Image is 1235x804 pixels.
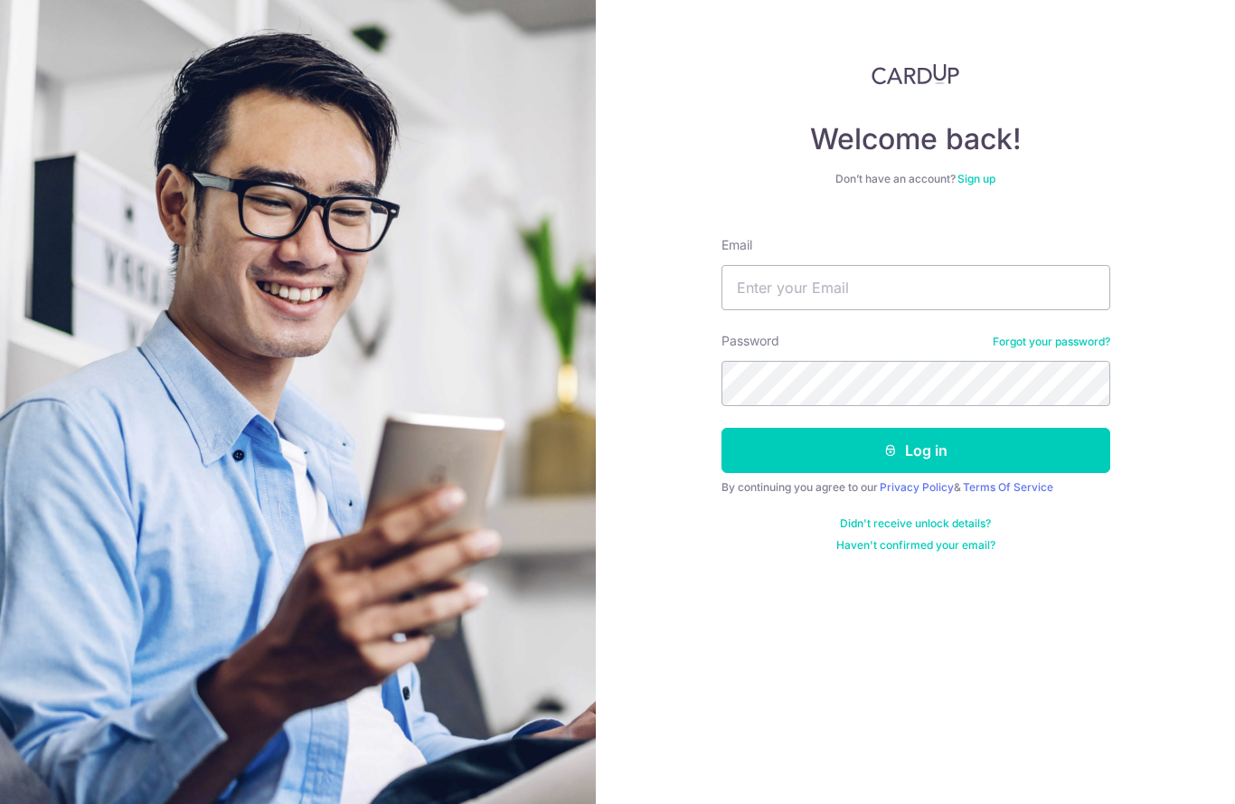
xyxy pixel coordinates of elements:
img: CardUp Logo [872,63,960,85]
a: Privacy Policy [880,480,954,494]
h4: Welcome back! [721,121,1110,157]
a: Terms Of Service [963,480,1053,494]
a: Forgot your password? [993,335,1110,349]
div: Don’t have an account? [721,172,1110,186]
a: Haven't confirmed your email? [836,538,995,553]
label: Password [721,332,779,350]
div: By continuing you agree to our & [721,480,1110,495]
button: Log in [721,428,1110,473]
a: Didn't receive unlock details? [840,516,991,531]
label: Email [721,236,752,254]
a: Sign up [957,172,995,185]
input: Enter your Email [721,265,1110,310]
